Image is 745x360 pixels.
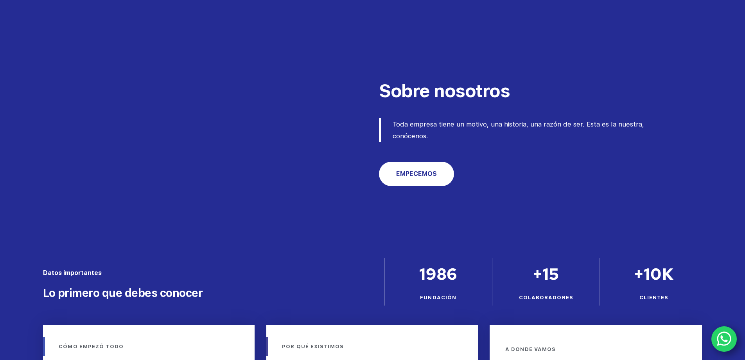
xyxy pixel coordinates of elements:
span: Datos importantes [43,269,102,277]
span: POR QUÉ EXISTIMOS [282,344,344,349]
span: CÓMO EMPEZÓ TODO [59,344,124,349]
a: WhatsApp [711,326,737,352]
span: EMPECEMOS [396,169,437,179]
a: EMPECEMOS [379,162,454,186]
span: FUNDACIÓN [420,295,456,300]
span: +15 [533,263,559,285]
span: COLABORADORES [519,295,573,300]
span: +10K [634,263,674,285]
span: Toda empresa tiene un motivo, una historia, una razón de ser. Esta es la nuestra, conócenos. [393,120,646,140]
span: A DONDE VAMOS [505,346,556,352]
span: CLIENTES [639,295,669,300]
span: 1986 [419,263,457,285]
span: Sobre nosotros [379,80,510,101]
span: Lo primero que debes conocer [43,286,203,300]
